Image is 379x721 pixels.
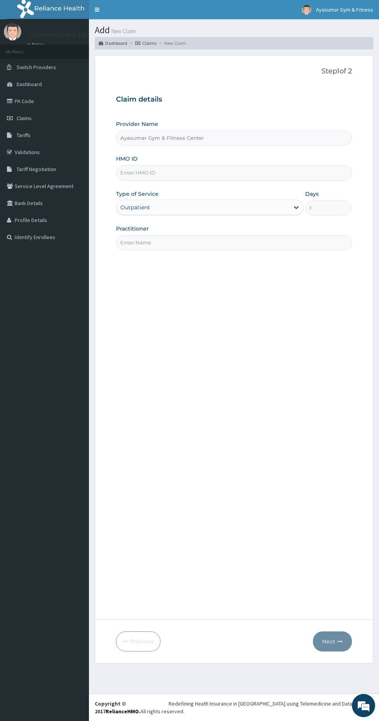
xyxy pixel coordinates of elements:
[95,25,373,35] h1: Add
[99,40,127,46] a: Dashboard
[116,95,352,104] h3: Claim details
[313,631,352,651] button: Next
[305,190,319,198] label: Days
[116,67,352,76] p: Step 1 of 2
[116,120,158,128] label: Provider Name
[17,81,42,88] span: Dashboard
[116,225,149,232] label: Practitioner
[17,132,31,139] span: Tariffs
[106,708,139,715] a: RelianceHMO
[89,694,379,721] footer: All rights reserved.
[17,166,56,173] span: Tariff Negotiation
[316,6,373,13] span: Ayasumar Gym & Fitness
[116,155,138,163] label: HMO ID
[116,190,159,198] label: Type of Service
[17,115,32,122] span: Claims
[157,40,186,46] li: New Claim
[169,700,373,707] div: Redefining Heath Insurance in [GEOGRAPHIC_DATA] using Telemedicine and Data Science!
[116,235,352,250] input: Enter Name
[4,23,21,41] img: User Image
[27,31,100,38] p: Ayasumar Gym & Fitness
[302,5,311,15] img: User Image
[95,700,140,715] strong: Copyright © 2017 .
[116,165,352,180] input: Enter HMO ID
[135,40,156,46] a: Claims
[110,28,136,34] small: New Claim
[17,64,56,71] span: Switch Providers
[27,42,46,48] a: Online
[116,631,160,651] button: Previous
